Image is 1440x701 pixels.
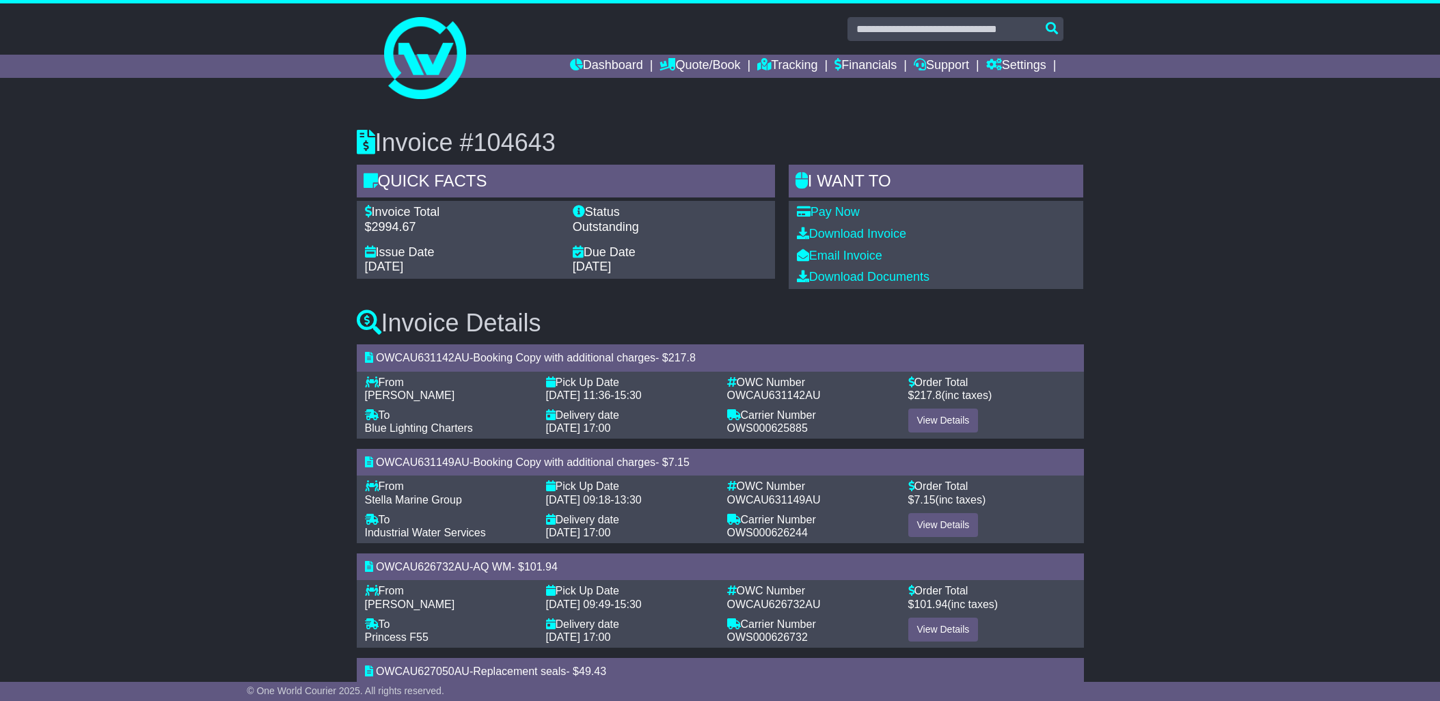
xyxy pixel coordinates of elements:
[797,270,929,284] a: Download Documents
[727,389,821,401] span: OWCAU631142AU
[914,494,935,506] span: 7.15
[570,55,643,78] a: Dashboard
[357,165,775,202] div: Quick Facts
[546,599,611,610] span: [DATE] 09:49
[789,165,1084,202] div: I WANT to
[908,389,1076,402] div: $ (inc taxes)
[546,422,611,434] span: [DATE] 17:00
[365,409,532,422] div: To
[757,55,817,78] a: Tracking
[668,352,696,363] span: 217.8
[908,376,1076,389] div: Order Total
[365,618,532,631] div: To
[546,513,714,526] div: Delivery date
[357,553,1084,580] div: - - $
[546,480,714,493] div: Pick Up Date
[727,618,895,631] div: Carrier Number
[908,409,979,432] a: View Details
[727,494,821,506] span: OWCAU631149AU
[797,227,906,240] a: Download Invoice
[247,685,444,696] span: © One World Courier 2025. All rights reserved.
[614,599,642,610] span: 15:30
[357,310,1084,337] h3: Invoice Details
[376,561,470,573] span: OWCAU626732AU
[834,55,897,78] a: Financials
[365,527,486,538] span: Industrial Water Services
[914,599,947,610] span: 101.94
[668,456,690,468] span: 7.15
[365,220,559,235] div: $2994.67
[727,409,895,422] div: Carrier Number
[546,409,714,422] div: Delivery date
[365,584,532,597] div: From
[546,389,611,401] span: [DATE] 11:36
[357,449,1084,476] div: - - $
[727,584,895,597] div: OWC Number
[376,665,470,677] span: OWCAU627050AU
[473,456,655,468] span: Booking Copy with additional charges
[473,665,566,677] span: Replacement seals
[908,618,979,642] a: View Details
[727,422,808,434] span: OWS000625885
[546,376,714,389] div: Pick Up Date
[376,456,470,468] span: OWCAU631149AU
[727,527,808,538] span: OWS000626244
[573,205,767,220] div: Status
[365,494,462,506] span: Stella Marine Group
[908,584,1076,597] div: Order Total
[908,513,979,537] a: View Details
[524,561,558,573] span: 101.94
[546,389,714,402] div: -
[473,352,655,363] span: Booking Copy with additional charges
[614,494,642,506] span: 13:30
[546,527,611,538] span: [DATE] 17:00
[914,55,969,78] a: Support
[573,260,767,275] div: [DATE]
[660,55,740,78] a: Quote/Book
[365,376,532,389] div: From
[579,665,606,677] span: 49.43
[546,494,611,506] span: [DATE] 09:18
[573,245,767,260] div: Due Date
[546,493,714,506] div: -
[546,618,714,631] div: Delivery date
[365,245,559,260] div: Issue Date
[357,344,1084,371] div: - - $
[357,658,1084,685] div: - - $
[365,631,429,643] span: Princess F55
[365,599,455,610] span: [PERSON_NAME]
[727,513,895,526] div: Carrier Number
[614,389,642,401] span: 15:30
[908,480,1076,493] div: Order Total
[357,129,1084,156] h3: Invoice #104643
[573,220,767,235] div: Outstanding
[908,493,1076,506] div: $ (inc taxes)
[365,205,559,220] div: Invoice Total
[908,598,1076,611] div: $ (inc taxes)
[365,260,559,275] div: [DATE]
[914,389,941,401] span: 217.8
[727,599,821,610] span: OWCAU626732AU
[365,480,532,493] div: From
[797,205,860,219] a: Pay Now
[365,513,532,526] div: To
[546,598,714,611] div: -
[797,249,882,262] a: Email Invoice
[365,422,473,434] span: Blue Lighting Charters
[727,631,808,643] span: OWS000626732
[727,480,895,493] div: OWC Number
[546,584,714,597] div: Pick Up Date
[376,352,470,363] span: OWCAU631142AU
[473,561,511,573] span: AQ WM
[727,376,895,389] div: OWC Number
[365,389,455,401] span: [PERSON_NAME]
[986,55,1046,78] a: Settings
[546,631,611,643] span: [DATE] 17:00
